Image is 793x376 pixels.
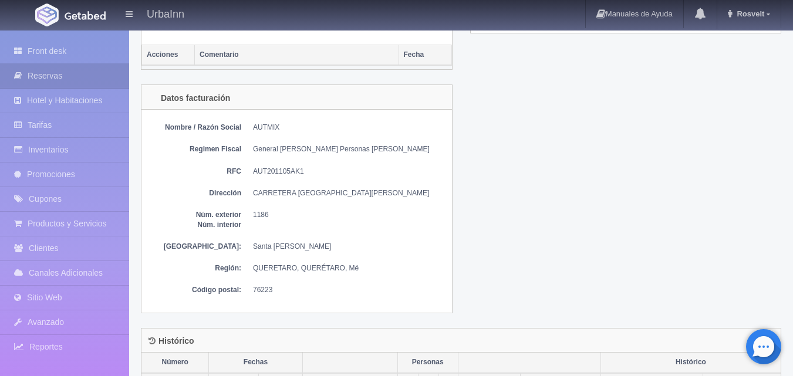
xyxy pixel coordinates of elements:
img: Getabed [35,4,59,26]
dt: RFC [147,167,241,177]
th: Histórico [600,353,781,372]
img: Getabed [65,11,106,20]
dt: Núm. exterior [147,210,241,220]
dd: General [PERSON_NAME] Personas [PERSON_NAME] [253,144,446,154]
h4: Datos facturación [149,93,230,103]
th: Fechas [209,353,302,372]
h4: UrbaInn [147,6,184,21]
dt: Nombre / Razón Social [147,123,241,133]
dd: 76223 [253,285,446,295]
dd: 1186 [253,210,446,220]
dd: QUERETARO, QUERÉTARO, Mé [253,263,446,273]
dt: Región: [147,263,241,273]
h4: Histórico [149,337,194,345]
dt: Núm. interior [147,220,241,230]
dd: AUT201105AK1 [253,167,446,177]
th: Fecha [399,45,451,66]
dt: Código postal: [147,285,241,295]
dd: CARRETERA [GEOGRAPHIC_DATA][PERSON_NAME] [253,188,446,198]
dd: Santa [PERSON_NAME] [253,242,446,252]
th: Comentario [195,45,399,66]
dt: Dirección [147,188,241,198]
th: Personas [397,353,458,372]
dt: [GEOGRAPHIC_DATA]: [147,242,241,252]
dt: Regimen Fiscal [147,144,241,154]
th: Acciones [142,45,195,66]
dd: AUTMIX [253,123,446,133]
span: Rosvelt [734,9,764,18]
th: Número [141,353,209,372]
